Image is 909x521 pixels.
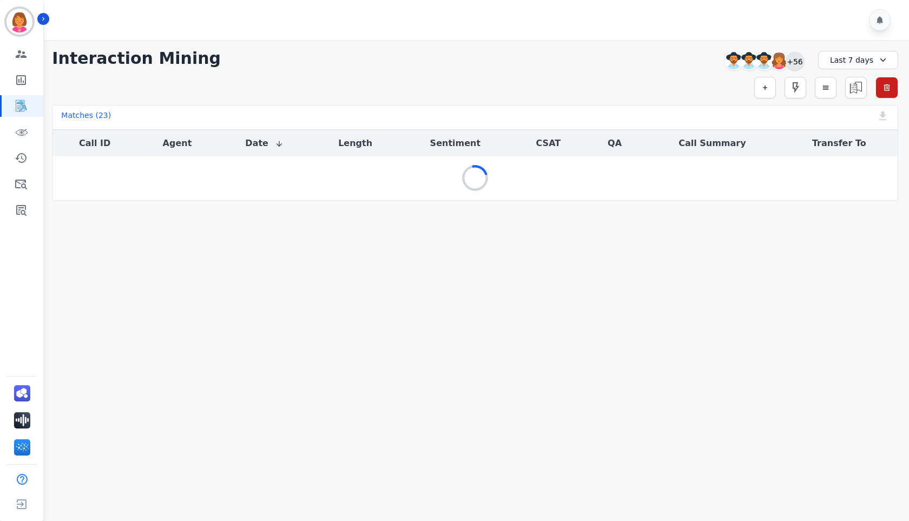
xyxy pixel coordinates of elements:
button: Transfer To [812,137,866,150]
div: +56 [786,52,804,70]
button: Call Summary [679,137,746,150]
button: QA [608,137,622,150]
button: Date [245,137,284,150]
button: Sentiment [430,137,480,150]
button: CSAT [536,137,561,150]
h1: Interaction Mining [52,49,221,68]
img: Bordered avatar [6,9,32,35]
div: Last 7 days [818,51,898,69]
button: Call ID [79,137,110,150]
button: Length [338,137,372,150]
button: Agent [163,137,192,150]
div: Matches ( 23 ) [61,110,111,125]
